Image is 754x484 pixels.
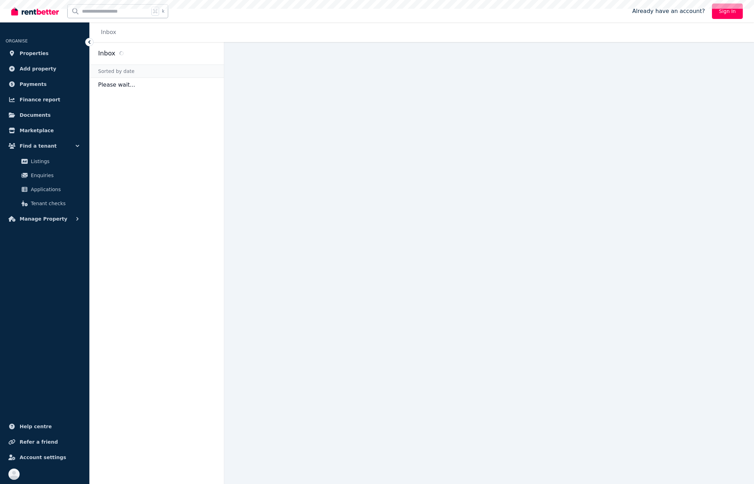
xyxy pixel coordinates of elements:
[6,419,84,433] a: Help centre
[20,80,47,88] span: Payments
[8,168,81,182] a: Enquiries
[20,49,49,58] span: Properties
[20,215,67,223] span: Manage Property
[6,450,84,464] a: Account settings
[20,95,60,104] span: Finance report
[101,29,116,35] a: Inbox
[6,39,28,43] span: ORGANISE
[6,108,84,122] a: Documents
[20,111,51,119] span: Documents
[6,77,84,91] a: Payments
[6,62,84,76] a: Add property
[31,199,78,208] span: Tenant checks
[6,435,84,449] a: Refer a friend
[98,48,115,58] h2: Inbox
[712,4,743,19] a: Sign In
[6,139,84,153] button: Find a tenant
[90,22,125,42] nav: Breadcrumb
[8,154,81,168] a: Listings
[6,212,84,226] button: Manage Property
[20,65,56,73] span: Add property
[11,6,59,16] img: RentBetter
[6,46,84,60] a: Properties
[6,123,84,137] a: Marketplace
[20,126,54,135] span: Marketplace
[31,157,78,166] span: Listings
[8,182,81,196] a: Applications
[6,93,84,107] a: Finance report
[632,7,705,15] span: Already have an account?
[20,438,58,446] span: Refer a friend
[8,196,81,210] a: Tenant checks
[90,65,224,78] div: Sorted by date
[162,8,164,14] span: k
[20,142,57,150] span: Find a tenant
[20,422,52,431] span: Help centre
[90,78,224,92] p: Please wait...
[31,185,78,194] span: Applications
[31,171,78,180] span: Enquiries
[20,453,66,462] span: Account settings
